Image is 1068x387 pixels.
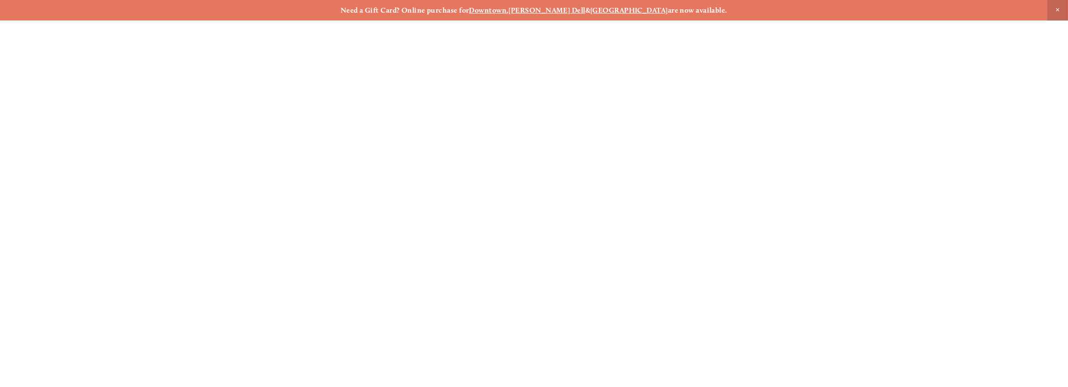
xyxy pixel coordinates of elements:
[668,6,727,15] strong: are now available.
[469,6,507,15] a: Downtown
[585,6,590,15] strong: &
[590,6,668,15] a: [GEOGRAPHIC_DATA]
[506,6,508,15] strong: ,
[509,6,585,15] a: [PERSON_NAME] Dell
[341,6,469,15] strong: Need a Gift Card? Online purchase for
